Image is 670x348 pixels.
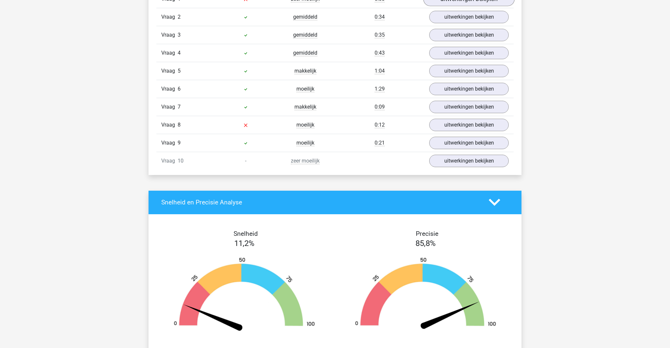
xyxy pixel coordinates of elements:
h4: Precisie [343,230,511,237]
span: 4 [178,50,181,56]
h4: Snelheid en Precisie Analyse [161,199,479,206]
div: - [216,157,275,165]
a: uitwerkingen bekijken [429,29,509,41]
span: Vraag [161,13,178,21]
span: 10 [178,158,184,164]
span: Vraag [161,67,178,75]
span: 9 [178,140,181,146]
span: Vraag [161,157,178,165]
span: gemiddeld [293,32,317,38]
img: 86.bedef3011a2e.png [345,257,506,332]
a: uitwerkingen bekijken [429,137,509,149]
a: uitwerkingen bekijken [429,119,509,131]
span: 85,8% [415,239,436,248]
span: 7 [178,104,181,110]
span: 6 [178,86,181,92]
span: zeer moeilijk [291,158,320,164]
a: uitwerkingen bekijken [429,155,509,167]
span: gemiddeld [293,14,317,20]
span: gemiddeld [293,50,317,56]
span: Vraag [161,121,178,129]
span: 2 [178,14,181,20]
span: Vraag [161,139,178,147]
span: 8 [178,122,181,128]
span: 0:09 [375,104,385,110]
a: uitwerkingen bekijken [429,47,509,59]
span: Vraag [161,49,178,57]
span: 0:34 [375,14,385,20]
a: uitwerkingen bekijken [429,83,509,95]
a: uitwerkingen bekijken [429,65,509,77]
span: 0:12 [375,122,385,128]
span: makkelijk [294,104,316,110]
span: 5 [178,68,181,74]
span: Vraag [161,31,178,39]
span: 3 [178,32,181,38]
span: Vraag [161,85,178,93]
a: uitwerkingen bekijken [429,101,509,113]
span: 0:21 [375,140,385,146]
span: Vraag [161,103,178,111]
img: 11.7cf39f6cac3f.png [164,257,325,332]
span: 11,2% [234,239,255,248]
span: moeilijk [296,86,314,92]
span: moeilijk [296,122,314,128]
span: moeilijk [296,140,314,146]
span: 1:29 [375,86,385,92]
span: 1:04 [375,68,385,74]
span: 0:35 [375,32,385,38]
a: uitwerkingen bekijken [429,11,509,23]
h4: Snelheid [161,230,330,237]
span: 0:43 [375,50,385,56]
span: makkelijk [294,68,316,74]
